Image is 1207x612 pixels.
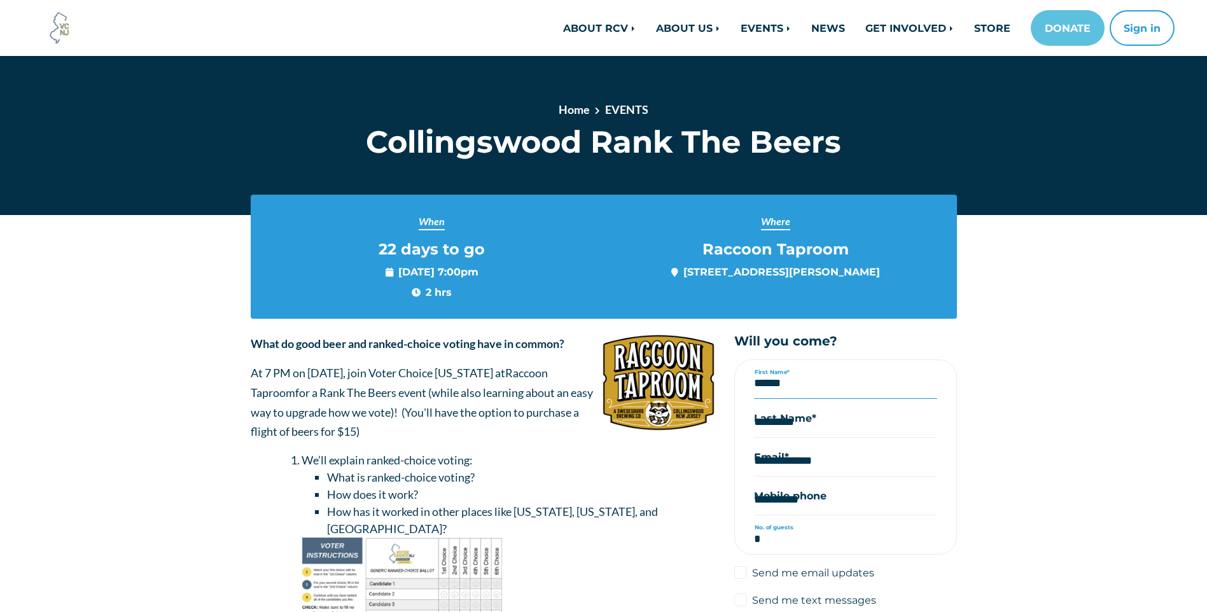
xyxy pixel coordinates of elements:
span: 2 hrs [412,284,452,300]
p: At 7 PM on [DATE], join Voter Choice [US_STATE] at for a Rank The Beers event (while also learnin... [251,363,715,441]
a: [STREET_ADDRESS][PERSON_NAME] [683,265,880,278]
span: [DATE] 7:00pm [386,264,478,279]
li: How has it worked in other places like [US_STATE], [US_STATE], and [GEOGRAPHIC_DATA]? [327,503,715,538]
li: What is ranked-choice voting? [327,469,715,486]
strong: What do good beer and ranked-choice voting have in common? [251,337,564,351]
label: Send me text messages [752,592,876,608]
span: ou'll have the option to purchase a flight of beers for $15) [251,405,579,439]
span: Raccoon Taproom [702,240,849,259]
li: How does it work? [327,486,715,503]
a: EVENTS [605,102,648,116]
label: Send me email updates [752,565,874,580]
a: DONATE [1031,10,1105,46]
a: STORE [964,15,1021,41]
a: ABOUT RCV [553,15,646,41]
span: When [419,214,445,230]
h5: Will you come? [734,334,957,349]
span: Where [761,214,790,230]
a: Home [559,102,590,116]
img: silologo1.png [602,334,715,431]
nav: Main navigation [331,10,1175,46]
h1: Collingswood Rank The Beers [341,123,866,160]
span: 22 days to go [379,240,485,259]
nav: breadcrumb [386,101,820,123]
span: Raccoon Taproom [251,366,548,400]
a: GET INVOLVED [855,15,964,41]
section: Event info [251,195,957,319]
button: Sign in or sign up [1110,10,1175,46]
a: NEWS [801,15,855,41]
a: ABOUT US [646,15,730,41]
a: EVENTS [730,15,801,41]
img: Voter Choice NJ [43,11,77,45]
